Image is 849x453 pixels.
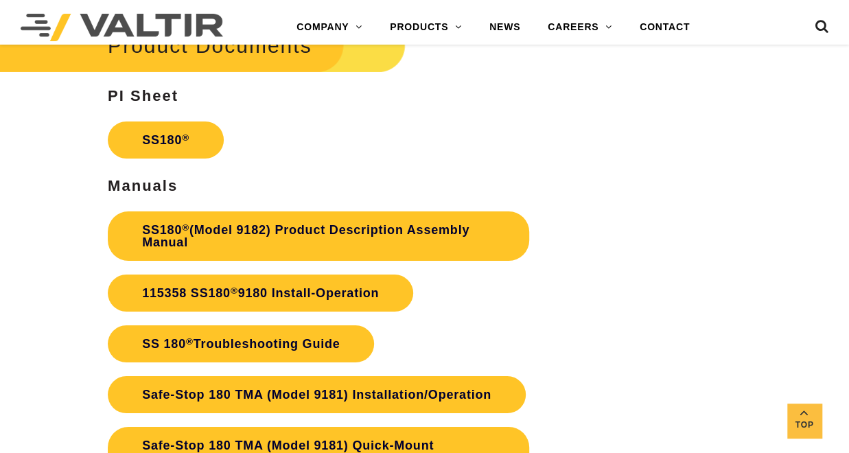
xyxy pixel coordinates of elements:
[787,417,822,433] span: Top
[626,14,703,41] a: CONTACT
[534,14,626,41] a: CAREERS
[186,336,194,347] sup: ®
[108,376,526,413] a: Safe-Stop 180 TMA (Model 9181) Installation/Operation
[108,325,374,362] a: SS 180®Troubleshooting Guide
[376,14,476,41] a: PRODUCTS
[108,177,178,194] strong: Manuals
[108,87,178,104] strong: PI Sheet
[108,211,529,261] a: SS180®(Model 9182) Product Description Assembly Manual
[231,286,238,296] sup: ®
[182,132,189,143] sup: ®
[21,14,223,41] img: Valtir
[476,14,534,41] a: NEWS
[182,222,189,233] sup: ®
[787,404,822,438] a: Top
[108,121,224,159] a: SS180®
[283,14,376,41] a: COMPANY
[108,275,413,312] a: 115358 SS180®9180 Install-Operation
